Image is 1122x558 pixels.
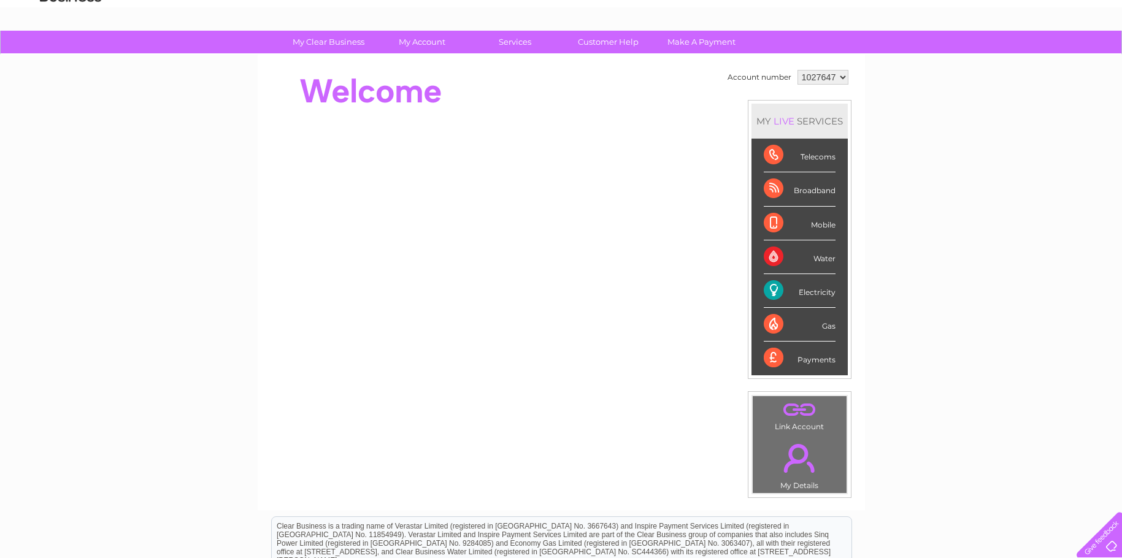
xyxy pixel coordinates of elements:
div: Gas [764,308,836,342]
div: MY SERVICES [751,104,848,139]
a: Services [464,31,566,53]
div: Broadband [764,172,836,206]
a: . [756,437,843,480]
a: 0333 014 3131 [891,6,975,21]
a: Log out [1082,52,1110,61]
a: Telecoms [971,52,1008,61]
a: My Clear Business [278,31,379,53]
div: LIVE [771,115,797,127]
a: . [756,399,843,421]
div: Clear Business is a trading name of Verastar Limited (registered in [GEOGRAPHIC_DATA] No. 3667643... [272,7,851,59]
div: Telecoms [764,139,836,172]
a: Blog [1015,52,1033,61]
a: Make A Payment [651,31,752,53]
a: Customer Help [558,31,659,53]
a: Water [906,52,929,61]
div: Electricity [764,274,836,308]
img: logo.png [39,32,102,69]
div: Mobile [764,207,836,240]
td: Link Account [752,396,847,434]
a: My Account [371,31,472,53]
td: My Details [752,434,847,494]
a: Contact [1040,52,1070,61]
a: Energy [937,52,964,61]
div: Water [764,240,836,274]
div: Payments [764,342,836,375]
td: Account number [724,67,794,88]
